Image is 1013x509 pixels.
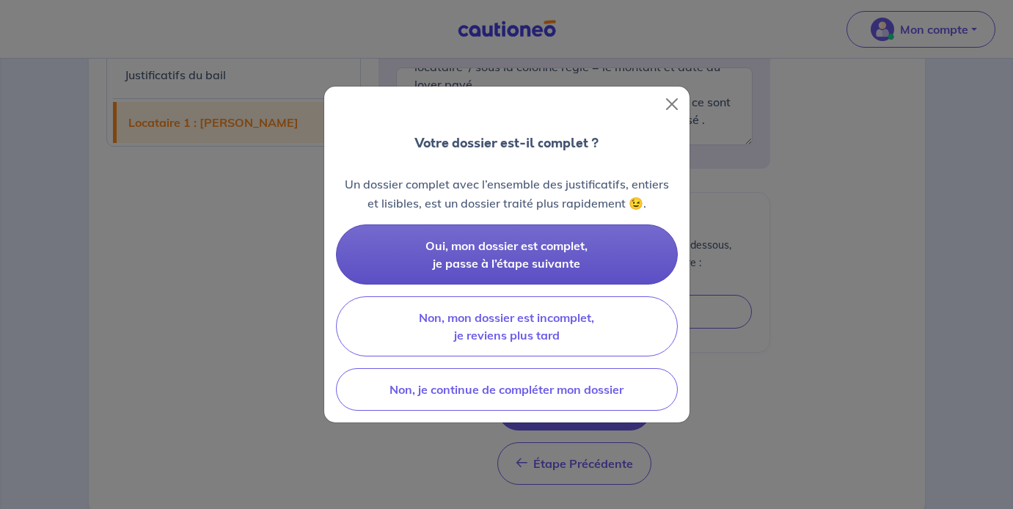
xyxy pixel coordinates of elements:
[425,238,588,271] span: Oui, mon dossier est complet, je passe à l’étape suivante
[336,296,678,356] button: Non, mon dossier est incomplet, je reviens plus tard
[390,382,623,397] span: Non, je continue de compléter mon dossier
[336,368,678,411] button: Non, je continue de compléter mon dossier
[336,175,678,213] p: Un dossier complet avec l’ensemble des justificatifs, entiers et lisibles, est un dossier traité ...
[414,133,599,153] p: Votre dossier est-il complet ?
[336,224,678,285] button: Oui, mon dossier est complet, je passe à l’étape suivante
[660,92,684,116] button: Close
[419,310,594,343] span: Non, mon dossier est incomplet, je reviens plus tard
